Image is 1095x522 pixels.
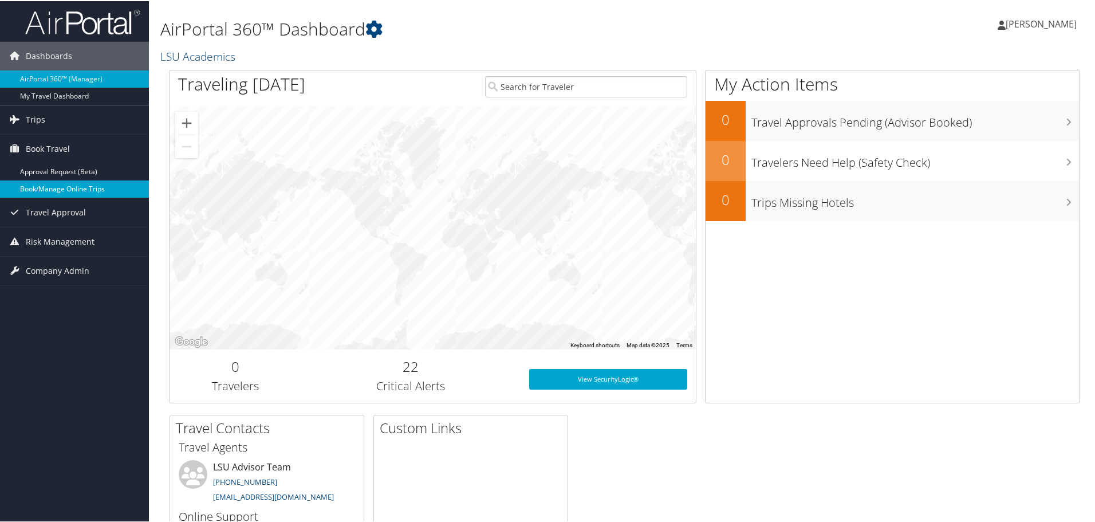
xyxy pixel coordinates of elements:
span: Book Travel [26,134,70,162]
a: [PERSON_NAME] [998,6,1088,40]
a: Open this area in Google Maps (opens a new window) [172,333,210,348]
span: [PERSON_NAME] [1006,17,1077,29]
a: [EMAIL_ADDRESS][DOMAIN_NAME] [213,490,334,501]
button: Zoom out [175,134,198,157]
h3: Travel Approvals Pending (Advisor Booked) [751,108,1079,129]
a: 0Trips Missing Hotels [706,180,1079,220]
li: LSU Advisor Team [173,459,361,506]
h3: Critical Alerts [310,377,512,393]
h2: Custom Links [380,417,568,437]
button: Zoom in [175,111,198,134]
span: Dashboards [26,41,72,69]
h1: My Action Items [706,71,1079,95]
h3: Travel Agents [179,438,355,454]
a: LSU Academics [160,48,238,63]
h2: 22 [310,356,512,375]
span: Trips [26,104,45,133]
a: 0Travelers Need Help (Safety Check) [706,140,1079,180]
a: 0Travel Approvals Pending (Advisor Booked) [706,100,1079,140]
a: View SecurityLogic® [529,368,687,388]
img: airportal-logo.png [25,7,140,34]
h2: 0 [178,356,293,375]
button: Keyboard shortcuts [570,340,620,348]
h2: 0 [706,149,746,168]
h3: Trips Missing Hotels [751,188,1079,210]
span: Map data ©2025 [627,341,669,347]
h1: Traveling [DATE] [178,71,305,95]
h3: Travelers [178,377,293,393]
h2: Travel Contacts [176,417,364,437]
h1: AirPortal 360™ Dashboard [160,16,779,40]
span: Travel Approval [26,197,86,226]
img: Google [172,333,210,348]
a: Terms (opens in new tab) [676,341,692,347]
h2: 0 [706,109,746,128]
input: Search for Traveler [485,75,687,96]
span: Company Admin [26,256,89,284]
h3: Travelers Need Help (Safety Check) [751,148,1079,170]
a: [PHONE_NUMBER] [213,476,277,486]
h2: 0 [706,189,746,209]
span: Risk Management [26,226,94,255]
